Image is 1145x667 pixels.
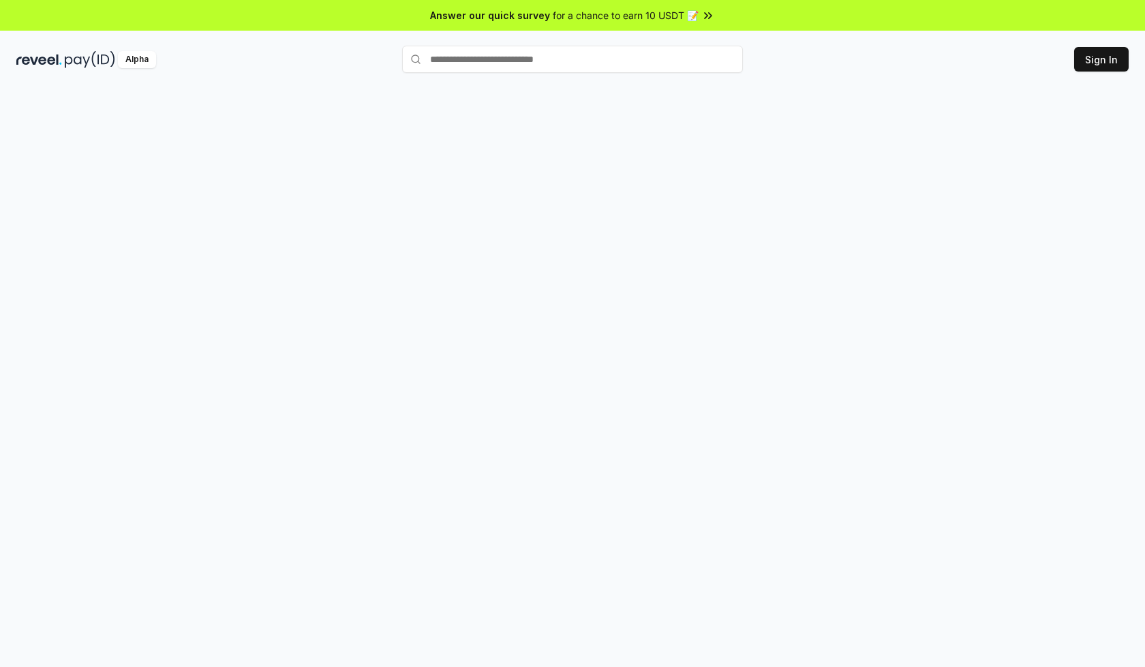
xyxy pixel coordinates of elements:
[118,51,156,68] div: Alpha
[65,51,115,68] img: pay_id
[1074,47,1129,72] button: Sign In
[16,51,62,68] img: reveel_dark
[430,8,550,22] span: Answer our quick survey
[553,8,699,22] span: for a chance to earn 10 USDT 📝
